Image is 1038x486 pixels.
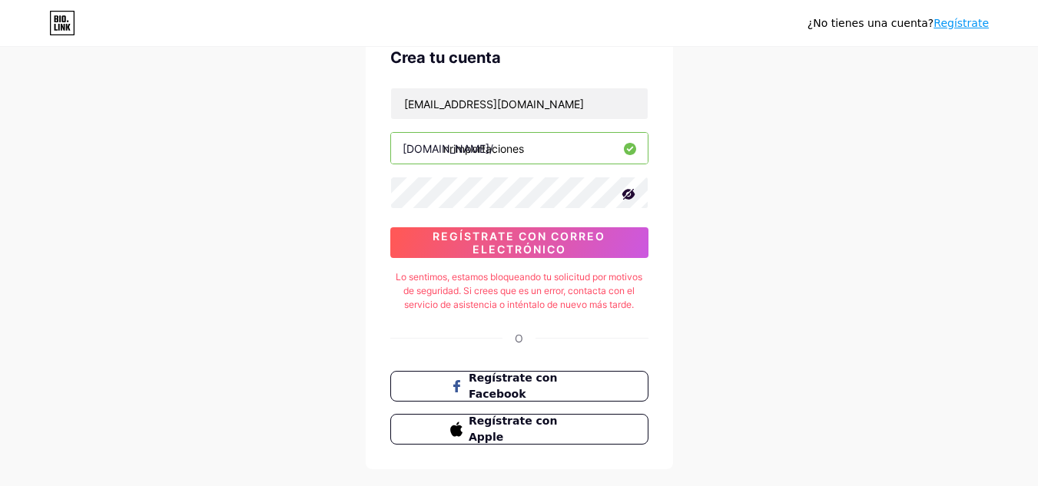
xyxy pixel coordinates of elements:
font: Crea tu cuenta [390,48,501,67]
font: Regístrate con Apple [469,415,557,443]
input: Correo electrónico [391,88,648,119]
button: Regístrate con correo electrónico [390,227,648,258]
font: Regístrate con Facebook [469,372,557,400]
font: O [515,332,523,345]
font: ¿No tienes una cuenta? [808,17,934,29]
font: Regístrate con correo electrónico [433,230,605,256]
button: Regístrate con Apple [390,414,648,445]
input: nombre de usuario [391,133,648,164]
button: Regístrate con Facebook [390,371,648,402]
font: [DOMAIN_NAME]/ [403,142,493,155]
a: Regístrate [934,17,989,29]
font: Lo sentimos, estamos bloqueando tu solicitud por motivos de seguridad. Si crees que es un error, ... [396,271,642,310]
